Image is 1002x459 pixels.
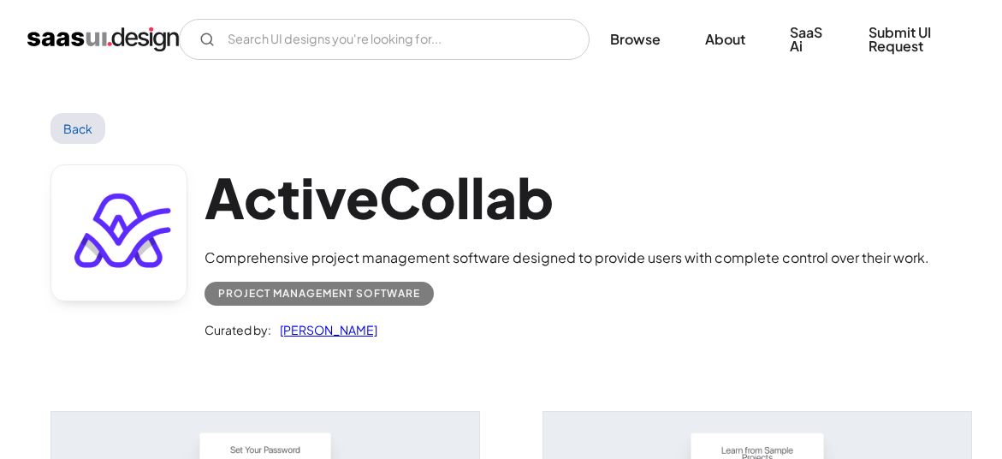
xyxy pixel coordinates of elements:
a: Browse [590,21,681,58]
div: Comprehensive project management software designed to provide users with complete control over th... [205,247,929,268]
div: Curated by: [205,319,271,340]
a: About [685,21,766,58]
a: Back [50,113,106,144]
a: [PERSON_NAME] [271,319,377,340]
h1: ActiveCollab [205,164,929,230]
div: Project Management Software [218,283,420,304]
a: Submit UI Request [848,14,975,65]
a: SaaS Ai [769,14,845,65]
input: Search UI designs you're looking for... [179,19,590,60]
form: Email Form [179,19,590,60]
a: home [27,26,179,53]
